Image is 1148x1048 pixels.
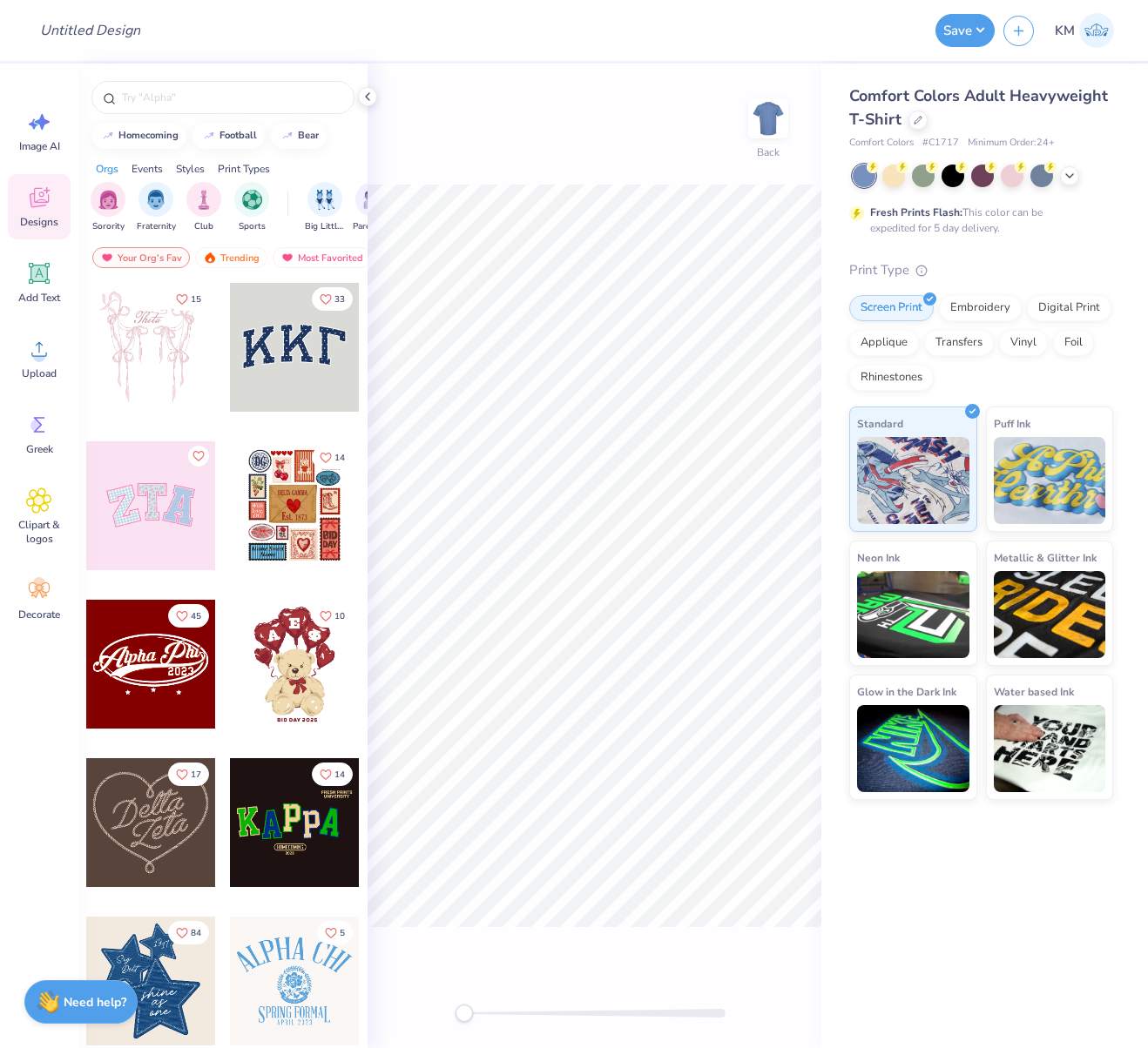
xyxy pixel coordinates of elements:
div: filter for Club [186,182,221,233]
button: football [192,123,265,149]
button: filter button [353,182,393,233]
span: Standard [857,414,903,433]
img: trending.gif [203,252,217,264]
div: football [219,131,257,140]
span: Clipart & logos [10,518,68,546]
div: Foil [1053,330,1094,356]
img: most_fav.gif [100,252,114,264]
img: Water based Ink [994,705,1106,792]
img: trend_line.gif [280,131,294,141]
div: Screen Print [849,295,934,321]
img: Parent's Weekend Image [363,190,383,210]
button: filter button [91,182,125,233]
span: Neon Ink [857,548,900,567]
span: 45 [191,612,201,621]
span: 15 [191,295,201,304]
button: Like [312,287,353,311]
div: filter for Sorority [91,182,125,233]
span: 5 [340,929,345,937]
img: Metallic & Glitter Ink [994,571,1106,658]
img: Club Image [194,190,213,210]
button: filter button [234,182,269,233]
span: Big Little Reveal [305,220,345,233]
button: Like [168,762,209,786]
button: homecoming [91,123,186,149]
div: filter for Sports [234,182,269,233]
div: filter for Big Little Reveal [305,182,345,233]
button: bear [271,123,327,149]
button: filter button [137,182,176,233]
span: Sorority [92,220,125,233]
input: Try "Alpha" [120,89,343,106]
div: Print Type [849,260,1113,280]
button: Like [168,921,209,944]
div: Your Org's Fav [92,247,190,268]
img: Big Little Reveal Image [315,190,334,210]
img: most_fav.gif [280,252,294,264]
div: Digital Print [1027,295,1111,321]
img: Back [751,101,786,136]
div: Print Types [218,161,270,177]
div: Applique [849,330,919,356]
button: Like [317,921,353,944]
img: trend_line.gif [101,131,115,141]
img: trend_line.gif [202,131,216,141]
span: Fraternity [137,220,176,233]
span: Decorate [18,608,60,621]
strong: Fresh Prints Flash: [870,205,962,219]
div: Orgs [96,161,118,177]
button: Like [312,604,353,628]
span: Puff Ink [994,414,1030,433]
div: Accessibility label [456,1004,473,1022]
span: 84 [191,929,201,937]
span: 14 [334,453,345,462]
div: Vinyl [999,330,1048,356]
span: Greek [26,442,53,456]
button: filter button [186,182,221,233]
span: Image AI [19,139,60,153]
div: Rhinestones [849,365,934,391]
div: Trending [195,247,267,268]
span: Add Text [18,291,60,305]
span: Upload [22,366,57,380]
span: Club [194,220,213,233]
span: # C1717 [922,136,959,151]
strong: Need help? [64,994,126,1011]
span: Designs [20,215,58,229]
span: Sports [239,220,266,233]
span: KM [1055,21,1075,41]
span: 33 [334,295,345,304]
img: Standard [857,437,969,524]
span: Minimum Order: 24 + [968,136,1055,151]
span: Glow in the Dark Ink [857,682,956,701]
span: Comfort Colors [849,136,914,151]
div: filter for Parent's Weekend [353,182,393,233]
a: KM [1047,13,1122,48]
div: bear [298,131,319,140]
div: Back [757,144,780,160]
span: 17 [191,770,201,779]
img: Puff Ink [994,437,1106,524]
button: Like [188,446,209,467]
button: Like [312,762,353,786]
button: Save [935,14,995,47]
div: Most Favorited [273,247,371,268]
div: filter for Fraternity [137,182,176,233]
span: Parent's Weekend [353,220,393,233]
button: filter button [305,182,345,233]
img: Sorority Image [98,190,118,210]
div: Events [132,161,163,177]
span: 14 [334,770,345,779]
div: Transfers [924,330,994,356]
span: Metallic & Glitter Ink [994,548,1097,567]
img: Katrina Mae Mijares [1079,13,1114,48]
button: Like [168,604,209,628]
div: This color can be expedited for 5 day delivery. [870,205,1084,236]
img: Sports Image [242,190,262,210]
img: Glow in the Dark Ink [857,705,969,792]
div: Styles [176,161,205,177]
span: Water based Ink [994,682,1074,701]
img: Fraternity Image [146,190,165,210]
input: Untitled Design [26,13,154,48]
button: Like [168,287,209,311]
